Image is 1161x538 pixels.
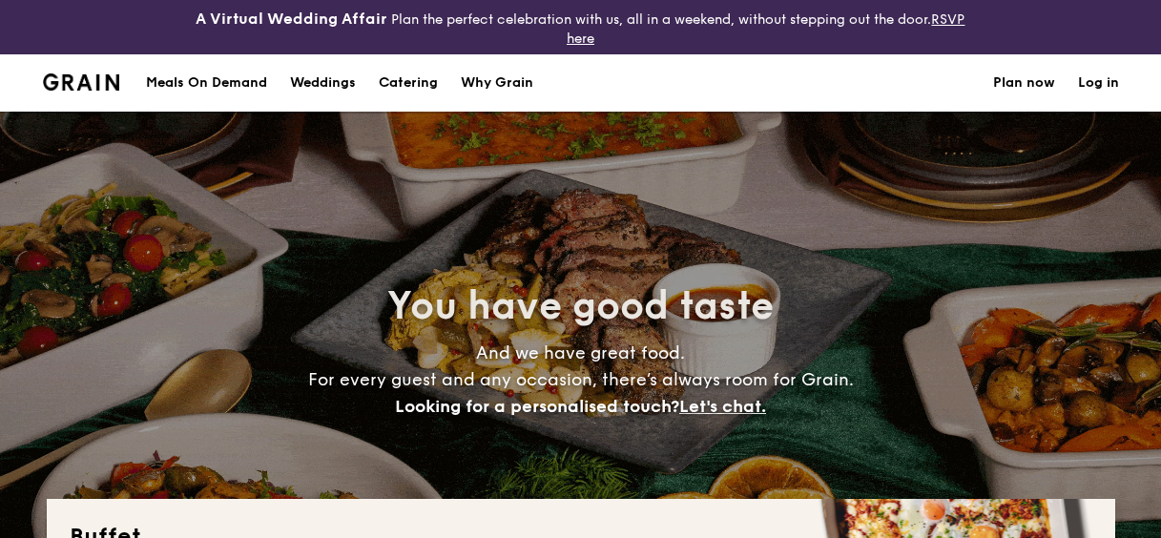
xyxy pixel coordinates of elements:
a: Plan now [993,54,1055,112]
div: Plan the perfect celebration with us, all in a weekend, without stepping out the door. [194,8,967,47]
a: Why Grain [449,54,545,112]
span: Let's chat. [679,396,766,417]
div: Weddings [290,54,356,112]
h4: A Virtual Wedding Affair [196,8,387,31]
span: And we have great food. For every guest and any occasion, there’s always room for Grain. [308,342,854,417]
a: Logotype [43,73,120,91]
div: Meals On Demand [146,54,267,112]
img: Grain [43,73,120,91]
div: Why Grain [461,54,533,112]
span: Looking for a personalised touch? [395,396,679,417]
a: Meals On Demand [135,54,279,112]
span: You have good taste [387,283,774,329]
a: Weddings [279,54,367,112]
a: Log in [1078,54,1119,112]
h1: Catering [379,54,438,112]
a: Catering [367,54,449,112]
